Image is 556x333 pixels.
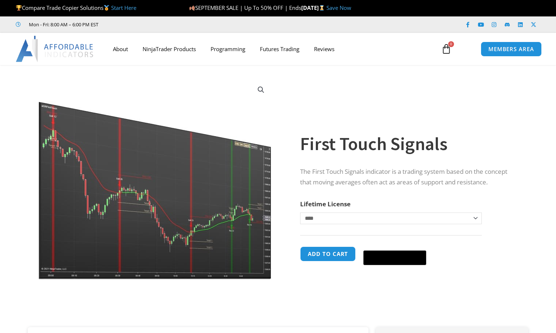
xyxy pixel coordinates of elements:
[16,36,94,62] img: LogoAI | Affordable Indicators – NinjaTrader
[104,5,109,11] img: 🥇
[189,4,301,11] span: SEPTEMBER SALE | Up To 50% OFF | Ends
[27,20,98,29] span: Mon - Fri: 8:00 AM – 6:00 PM EST
[301,4,326,11] strong: [DATE]
[16,4,136,11] span: Compare Trade Copier Solutions
[300,228,311,233] a: Clear options
[481,42,542,57] a: MEMBERS AREA
[254,83,268,96] a: View full-screen image gallery
[300,131,514,157] h1: First Touch Signals
[203,41,253,57] a: Programming
[300,200,351,208] label: Lifetime License
[448,41,454,47] span: 0
[106,41,135,57] a: About
[326,4,351,11] a: Save Now
[106,41,434,57] nav: Menu
[430,38,462,60] a: 0
[253,41,307,57] a: Futures Trading
[135,41,203,57] a: NinjaTrader Products
[307,41,342,57] a: Reviews
[488,46,534,52] span: MEMBERS AREA
[300,246,356,261] button: Add to cart
[16,5,22,11] img: 🏆
[111,4,136,11] a: Start Here
[300,166,514,188] p: The First Touch Signals indicator is a trading system based on the concept that moving averages o...
[189,5,195,11] img: 🍂
[38,78,273,280] img: First Touch Signals 1 | Affordable Indicators – NinjaTrader
[109,21,218,28] iframe: Customer reviews powered by Trustpilot
[319,5,325,11] img: ⌛
[363,250,426,265] button: Buy with GPay
[362,245,428,248] iframe: Secure express checkout frame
